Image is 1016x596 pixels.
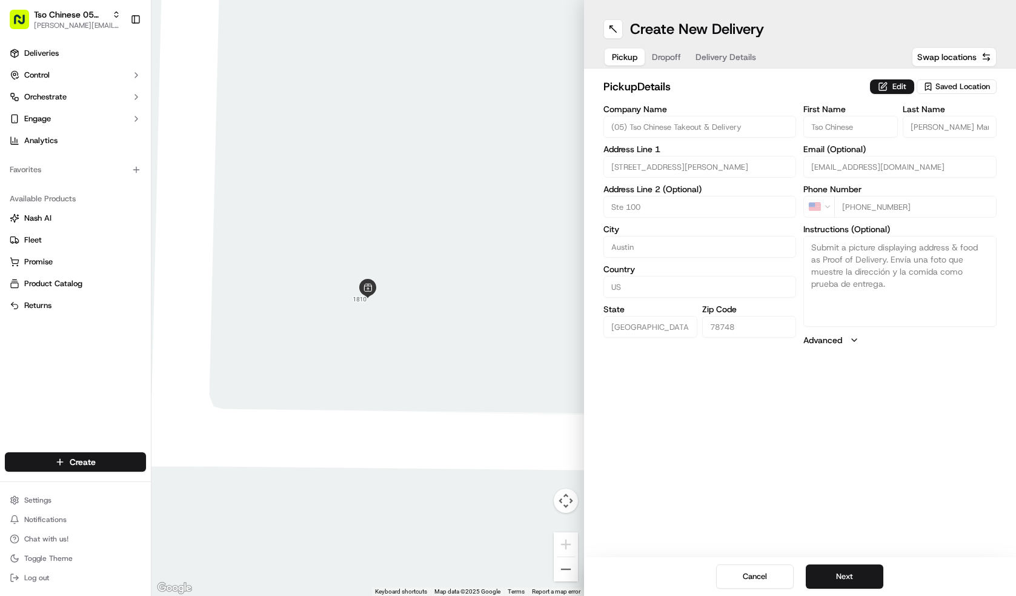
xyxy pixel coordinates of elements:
a: Nash AI [10,213,141,224]
button: Advanced [803,334,997,346]
button: Map camera controls [554,489,578,513]
span: Product Catalog [24,278,82,289]
div: Favorites [5,160,146,179]
span: Saved Location [935,81,990,92]
input: Enter state [603,316,697,338]
button: Nash AI [5,209,146,228]
button: Edit [870,79,914,94]
button: Tso Chinese 05 [PERSON_NAME][PERSON_NAME][EMAIL_ADDRESS][DOMAIN_NAME] [5,5,125,34]
div: 💻 [102,177,112,187]
button: Next [806,564,883,589]
span: Analytics [24,135,58,146]
button: Engage [5,109,146,129]
span: Nash AI [24,213,51,224]
a: Terms (opens in new tab) [508,588,525,595]
a: Promise [10,256,141,267]
span: Chat with us! [24,534,68,544]
img: Nash [12,12,36,36]
a: Powered byPylon [85,205,147,215]
button: Zoom out [554,557,578,581]
label: Company Name [603,105,797,113]
a: Report a map error [532,588,580,595]
label: State [603,305,697,313]
label: Instructions (Optional) [803,225,997,233]
button: Settings [5,492,146,509]
label: First Name [803,105,897,113]
input: Apartment, suite, unit, etc. [603,196,797,218]
button: Create [5,452,146,472]
button: Promise [5,252,146,272]
a: Product Catalog [10,278,141,289]
button: Returns [5,296,146,315]
button: Chat with us! [5,531,146,547]
label: Last Name [903,105,997,113]
button: Orchestrate [5,87,146,107]
a: Open this area in Google Maps (opens a new window) [154,580,194,596]
button: Fleet [5,230,146,250]
img: 1736555255976-a54dd68f-1ca7-489b-9aae-adbdc363a1c4 [12,116,34,138]
input: Enter company name [603,116,797,138]
textarea: Submit a picture displaying address & food as Proof of Delivery. Envía una foto que muestre la di... [803,236,997,327]
span: API Documentation [115,176,194,188]
button: Product Catalog [5,274,146,293]
span: Delivery Details [696,51,756,63]
span: Toggle Theme [24,554,73,563]
input: Enter phone number [834,196,997,218]
a: Returns [10,300,141,311]
span: Knowledge Base [24,176,93,188]
input: Enter email address [803,156,997,178]
span: Returns [24,300,51,311]
span: Control [24,70,50,81]
span: Swap locations [917,51,977,63]
button: Log out [5,569,146,586]
input: Enter address [603,156,797,178]
label: Advanced [803,334,842,346]
label: Address Line 2 (Optional) [603,185,797,193]
button: [PERSON_NAME][EMAIL_ADDRESS][DOMAIN_NAME] [34,21,121,30]
div: 📗 [12,177,22,187]
a: Fleet [10,235,141,246]
button: Zoom in [554,532,578,557]
h2: pickup Details [603,78,863,95]
button: Control [5,65,146,85]
span: Map data ©2025 Google [434,588,500,595]
span: Pickup [612,51,637,63]
a: Analytics [5,131,146,150]
input: Got a question? Start typing here... [32,78,218,91]
label: Phone Number [803,185,997,193]
span: Promise [24,256,53,267]
span: Create [70,456,96,468]
input: Enter country [603,276,797,298]
input: Enter first name [803,116,897,138]
div: Start new chat [41,116,199,128]
label: Email (Optional) [803,145,997,153]
button: Toggle Theme [5,550,146,567]
button: Tso Chinese 05 [PERSON_NAME] [34,8,107,21]
label: City [603,225,797,233]
button: Cancel [716,564,794,589]
button: Keyboard shortcuts [375,588,427,596]
span: Engage [24,113,51,124]
span: Dropoff [652,51,681,63]
input: Enter last name [903,116,997,138]
label: Zip Code [702,305,796,313]
span: Deliveries [24,48,59,59]
span: Orchestrate [24,92,67,102]
a: Deliveries [5,44,146,63]
span: Settings [24,495,51,505]
span: Pylon [121,206,147,215]
div: We're available if you need us! [41,128,153,138]
button: Start new chat [206,119,221,134]
h1: Create New Delivery [630,19,764,39]
a: 📗Knowledge Base [7,171,98,193]
label: Address Line 1 [603,145,797,153]
span: Fleet [24,235,42,246]
a: 💻API Documentation [98,171,199,193]
div: Available Products [5,189,146,209]
p: Welcome 👋 [12,49,221,68]
img: Google [154,580,194,596]
span: Notifications [24,515,67,524]
input: Enter city [603,236,797,258]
